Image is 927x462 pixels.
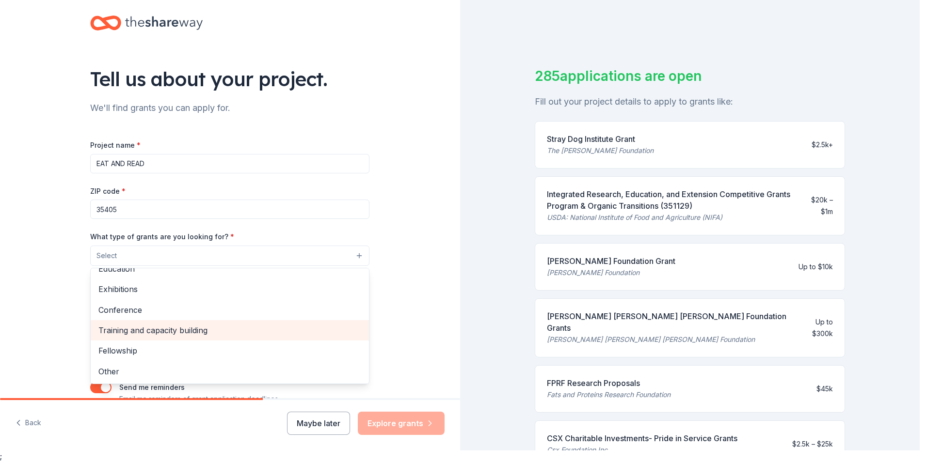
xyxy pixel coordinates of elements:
button: Select [90,246,369,266]
span: Conference [98,304,361,316]
span: Other [98,365,361,378]
span: Exhibitions [98,283,361,295]
span: Fellowship [98,344,361,357]
span: Education [98,262,361,275]
span: Training and capacity building [98,324,361,337]
div: Select [90,268,369,384]
span: Select [96,250,117,262]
